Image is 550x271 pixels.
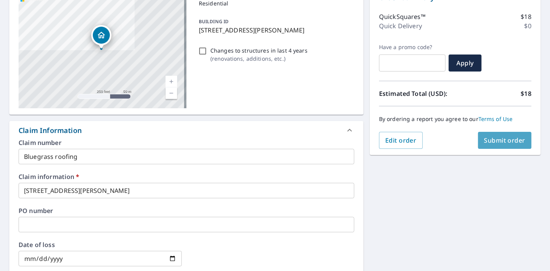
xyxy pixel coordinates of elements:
[484,136,526,145] span: Submit order
[455,59,475,67] span: Apply
[19,208,354,214] label: PO number
[19,125,82,136] div: Claim Information
[379,89,455,98] p: Estimated Total (USD):
[379,12,425,21] p: QuickSquares™
[521,89,531,98] p: $18
[199,18,229,25] p: BUILDING ID
[379,116,531,123] p: By ordering a report you agree to our
[379,21,422,31] p: Quick Delivery
[91,25,111,49] div: Dropped pin, building 1, Residential property, 104 Goodrich Ct Georgetown, KY 40324
[166,76,177,87] a: Current Level 17, Zoom In
[524,21,531,31] p: $0
[210,55,307,63] p: ( renovations, additions, etc. )
[478,132,532,149] button: Submit order
[19,242,182,248] label: Date of loss
[521,12,531,21] p: $18
[199,26,351,35] p: [STREET_ADDRESS][PERSON_NAME]
[19,174,354,180] label: Claim information
[166,87,177,99] a: Current Level 17, Zoom Out
[385,136,417,145] span: Edit order
[449,55,482,72] button: Apply
[379,132,423,149] button: Edit order
[9,121,364,140] div: Claim Information
[210,46,307,55] p: Changes to structures in last 4 years
[379,44,446,51] label: Have a promo code?
[478,115,513,123] a: Terms of Use
[19,140,354,146] label: Claim number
